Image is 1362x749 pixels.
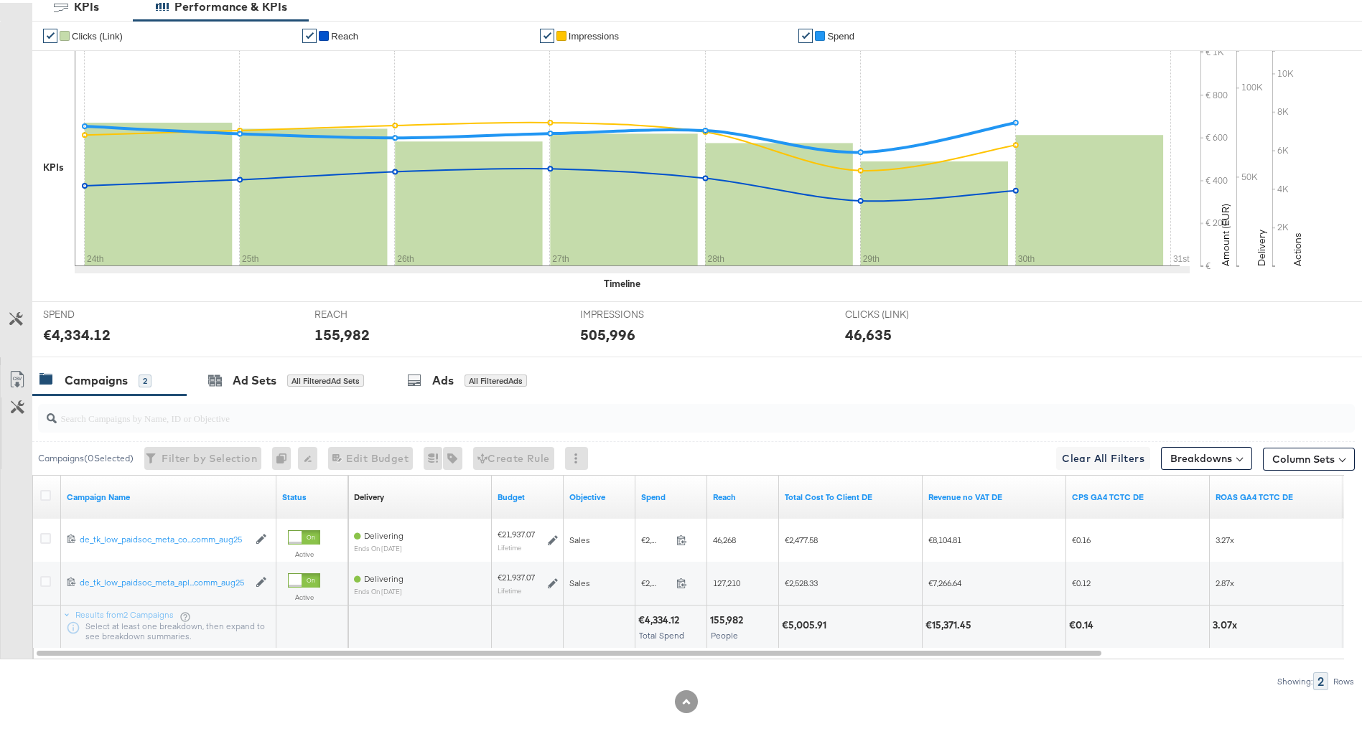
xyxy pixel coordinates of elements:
span: People [711,627,738,638]
a: Your campaign's objective. [569,489,630,500]
a: ROAS GA4 DE for weekly reporting [1216,489,1348,500]
div: 46,635 [845,321,892,342]
div: 2 [1313,669,1328,687]
span: €0.16 [1072,532,1091,542]
a: de_tk_low_paidsoc_meta_apl...comm_aug25 [80,574,248,586]
a: Your campaign name. [67,489,271,500]
div: 505,996 [580,321,635,342]
span: SPEND [43,305,151,319]
sub: ends on [DATE] [354,542,404,550]
span: €2,189.03 [641,575,671,585]
span: 46,268 [713,532,736,542]
span: Clear All Filters [1062,447,1144,465]
sub: Lifetime [498,583,521,592]
div: 155,982 [710,611,747,624]
span: €7,266.64 [928,575,961,585]
a: Shows the current state of your Ad Campaign. [282,489,342,500]
div: €21,937.07 [498,526,535,537]
span: Sales [569,532,590,542]
span: CLICKS (LINK) [845,305,953,319]
div: Ads [432,369,454,386]
div: All Filtered Ad Sets [287,372,364,385]
div: 155,982 [314,321,370,342]
div: Campaigns ( 0 Selected) [38,449,134,462]
span: Delivering [364,570,404,581]
a: ✔ [43,26,57,40]
span: €2,528.33 [785,575,818,585]
button: Column Sets [1263,445,1355,468]
text: Amount (EUR) [1219,201,1232,263]
div: €0.14 [1069,616,1098,629]
a: de_tk_low_paidsoc_meta_co...comm_aug25 [80,531,248,543]
div: All Filtered Ads [465,372,527,385]
div: Delivery [354,489,384,500]
a: ✔ [540,26,554,40]
input: Search Campaigns by Name, ID or Objective [57,395,1234,423]
span: €0.12 [1072,575,1091,585]
div: Rows [1333,674,1355,684]
a: The total amount spent to date. [641,489,701,500]
span: Reach [331,28,358,39]
div: €4,334.12 [638,611,684,624]
div: Timeline [604,274,640,288]
span: Total Spend [639,627,684,638]
span: €8,104.81 [928,532,961,542]
a: Reflects the ability of your Ad Campaign to achieve delivery based on ad states, schedule and bud... [354,489,384,500]
div: Campaigns [65,369,128,386]
div: Ad Sets [233,369,276,386]
div: 0 [272,444,298,467]
div: €5,005.91 [782,616,831,629]
span: 2.87x [1216,575,1234,585]
div: 3.07x [1213,616,1241,629]
button: Clear All Filters [1056,444,1150,467]
span: Delivering [364,527,404,538]
span: Spend [827,28,854,39]
a: ✔ [302,26,317,40]
span: 127,210 [713,575,740,585]
a: ✔ [798,26,813,40]
text: Delivery [1255,227,1268,263]
a: Revenue no VAT DE [928,489,1060,500]
div: €15,371.45 [925,616,976,629]
span: REACH [314,305,422,319]
a: Total Cost To Client DE [785,489,917,500]
span: Impressions [569,28,619,39]
a: The maximum amount you're willing to spend on your ads, on average each day or over the lifetime ... [498,489,558,500]
sub: ends on [DATE] [354,585,404,593]
div: Showing: [1277,674,1313,684]
text: Actions [1291,230,1304,263]
a: CPS using GA4 data and TCTC for DE [1072,489,1204,500]
button: Breakdowns [1161,444,1252,467]
span: Sales [569,575,590,585]
label: Active [288,547,320,556]
div: €21,937.07 [498,569,535,580]
div: €4,334.12 [43,321,111,342]
span: IMPRESSIONS [580,305,688,319]
span: €2,145.09 [641,532,671,542]
label: Active [288,590,320,599]
div: KPIs [43,158,64,171]
div: 2 [139,372,151,385]
span: 3.27x [1216,532,1234,542]
sub: Lifetime [498,540,521,549]
span: €2,477.58 [785,532,818,542]
span: Clicks (Link) [72,28,123,39]
a: The number of people your ad was served to. [713,489,773,500]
